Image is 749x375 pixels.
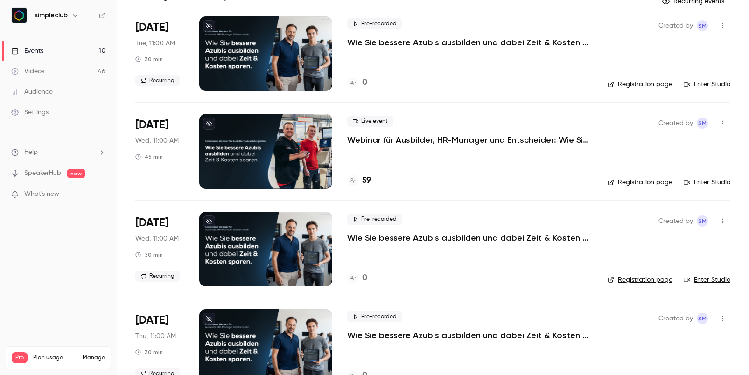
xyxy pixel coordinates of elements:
[347,311,402,322] span: Pre-recorded
[347,214,402,225] span: Pre-recorded
[12,8,27,23] img: simpleclub
[347,330,593,341] a: Wie Sie bessere Azubis ausbilden und dabei Zeit & Kosten sparen. (Donnerstag, 11:00 Uhr)
[698,118,707,129] span: sM
[11,108,49,117] div: Settings
[11,87,53,97] div: Audience
[658,215,693,227] span: Created by
[35,11,68,20] h6: simpleclub
[347,174,371,187] a: 59
[135,271,180,282] span: Recurring
[135,118,168,132] span: [DATE]
[684,80,730,89] a: Enter Studio
[24,168,61,178] a: SpeakerHub
[135,212,184,286] div: Sep 3 Wed, 11:00 AM (Europe/Berlin)
[135,114,184,188] div: Sep 3 Wed, 11:00 AM (Europe/Paris)
[697,215,708,227] span: simpleclub Marketing
[347,232,593,243] a: Wie Sie bessere Azubis ausbilden und dabei Zeit & Kosten sparen. (Mittwoch, 11:00 Uhr)
[24,189,59,199] span: What's new
[94,190,105,199] iframe: Noticeable Trigger
[697,313,708,324] span: simpleclub Marketing
[347,134,593,146] a: Webinar für Ausbilder, HR-Manager und Entscheider: Wie Sie bessere Azubis ausbilden und dabei Zei...
[347,272,367,285] a: 0
[658,313,693,324] span: Created by
[135,332,176,341] span: Thu, 11:00 AM
[697,20,708,31] span: simpleclub Marketing
[608,80,672,89] a: Registration page
[658,20,693,31] span: Created by
[11,67,44,76] div: Videos
[24,147,38,157] span: Help
[698,20,707,31] span: sM
[347,116,393,127] span: Live event
[135,153,163,160] div: 45 min
[698,215,707,227] span: sM
[135,16,184,91] div: Sep 2 Tue, 11:00 AM (Europe/Berlin)
[135,75,180,86] span: Recurring
[684,275,730,285] a: Enter Studio
[362,174,371,187] h4: 59
[135,251,163,258] div: 30 min
[347,37,593,48] a: Wie Sie bessere Azubis ausbilden und dabei Zeit & Kosten sparen. (Dienstag, 11:00 Uhr)
[698,313,707,324] span: sM
[135,348,163,356] div: 30 min
[67,169,85,178] span: new
[33,354,77,361] span: Plan usage
[347,76,367,89] a: 0
[347,18,402,29] span: Pre-recorded
[608,178,672,187] a: Registration page
[135,215,168,230] span: [DATE]
[697,118,708,129] span: simpleclub Marketing
[135,39,175,48] span: Tue, 11:00 AM
[608,275,672,285] a: Registration page
[135,313,168,328] span: [DATE]
[83,354,105,361] a: Manage
[135,234,179,243] span: Wed, 11:00 AM
[362,272,367,285] h4: 0
[684,178,730,187] a: Enter Studio
[11,46,43,56] div: Events
[11,147,105,157] li: help-dropdown-opener
[12,352,28,363] span: Pro
[135,20,168,35] span: [DATE]
[135,136,179,146] span: Wed, 11:00 AM
[658,118,693,129] span: Created by
[135,56,163,63] div: 30 min
[362,76,367,89] h4: 0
